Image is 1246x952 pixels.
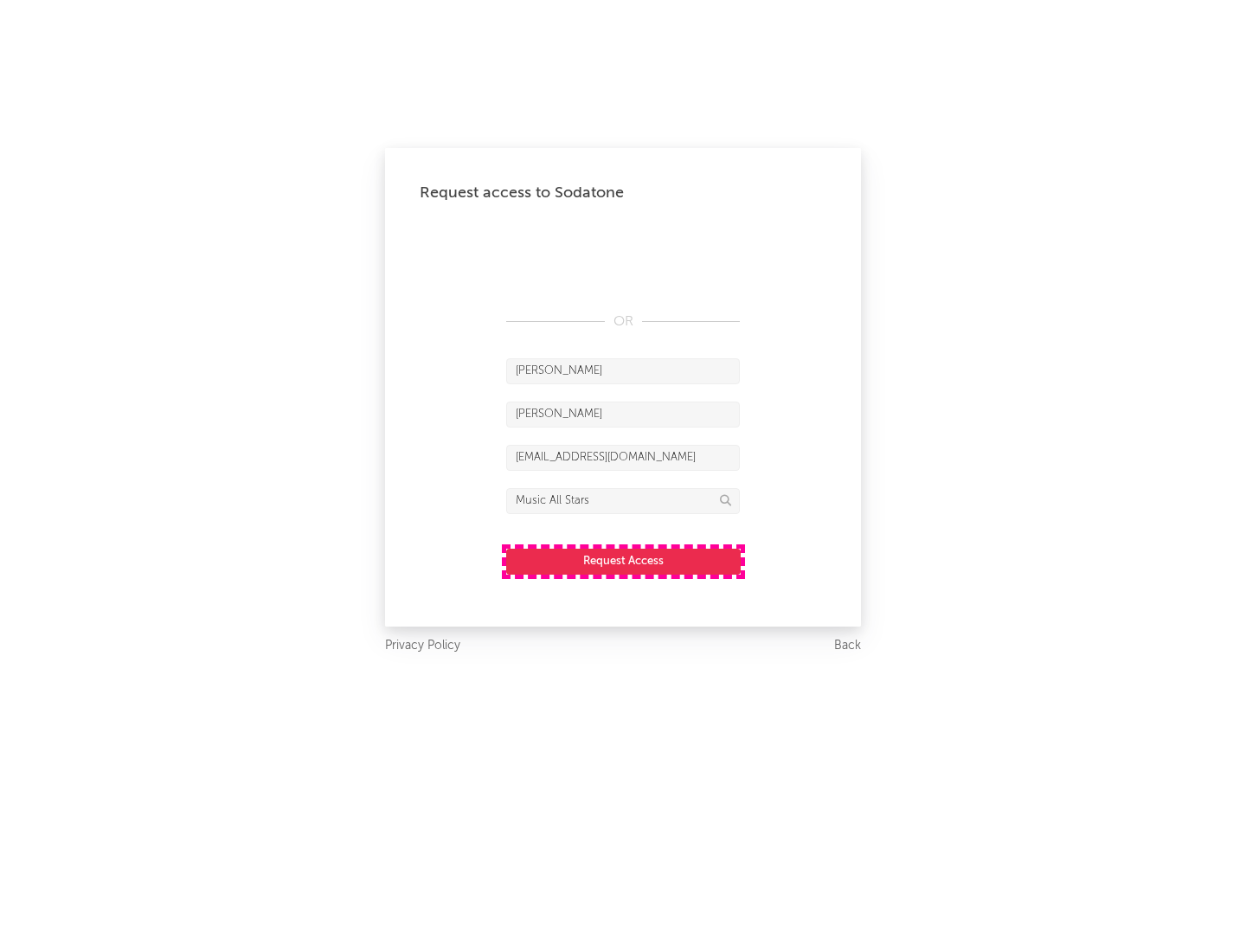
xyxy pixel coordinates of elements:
div: OR [506,312,740,332]
input: First Name [506,358,740,384]
a: Privacy Policy [385,635,460,657]
input: Last Name [506,402,740,428]
input: Email [506,445,740,471]
a: Back [834,635,861,657]
div: Request access to Sodatone [420,183,826,203]
button: Request Access [506,549,741,575]
input: Division [506,488,740,514]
